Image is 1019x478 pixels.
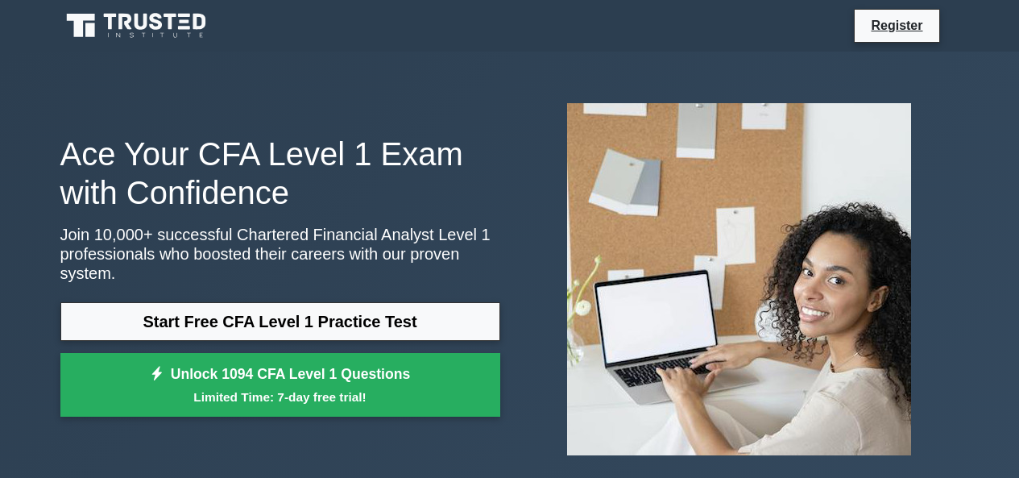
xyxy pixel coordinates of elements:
[60,225,500,283] p: Join 10,000+ successful Chartered Financial Analyst Level 1 professionals who boosted their caree...
[60,353,500,418] a: Unlock 1094 CFA Level 1 QuestionsLimited Time: 7-day free trial!
[861,15,932,35] a: Register
[60,135,500,212] h1: Ace Your CFA Level 1 Exam with Confidence
[81,388,480,406] small: Limited Time: 7-day free trial!
[60,302,500,341] a: Start Free CFA Level 1 Practice Test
